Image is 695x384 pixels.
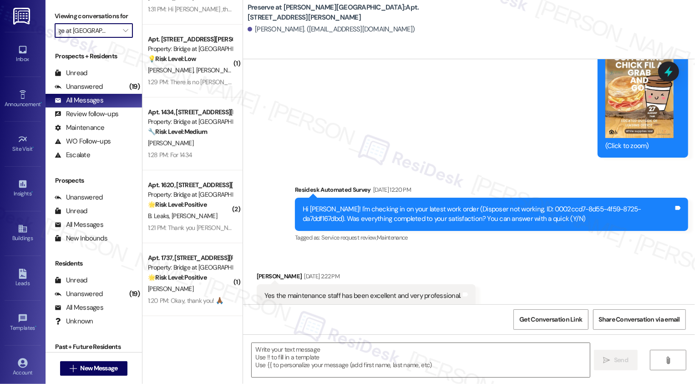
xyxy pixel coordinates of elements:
[248,25,415,34] div: [PERSON_NAME]. ([EMAIL_ADDRESS][DOMAIN_NAME])
[127,287,142,301] div: (19)
[302,271,340,281] div: [DATE] 2:22 PM
[46,176,142,185] div: Prospects
[55,193,103,202] div: Unanswered
[5,266,41,291] a: Leads
[665,357,672,364] i: 
[35,323,36,330] span: •
[41,100,42,106] span: •
[70,365,76,372] i: 
[55,137,111,146] div: WO Follow-ups
[5,132,41,156] a: Site Visit •
[594,350,638,370] button: Send
[55,206,87,216] div: Unread
[55,82,103,92] div: Unanswered
[80,364,117,373] span: New Message
[257,271,476,284] div: [PERSON_NAME]
[31,189,33,195] span: •
[295,185,688,198] div: Residesk Automated Survey
[605,50,674,138] button: Zoom image
[127,80,142,94] div: (19)
[295,231,688,244] div: Tagged as:
[5,311,41,335] a: Templates •
[248,3,430,22] b: Preserve at [PERSON_NAME][GEOGRAPHIC_DATA]: Apt. [STREET_ADDRESS][PERSON_NAME]
[321,234,377,241] span: Service request review ,
[55,96,103,105] div: All Messages
[33,144,34,151] span: •
[55,317,93,326] div: Unknown
[55,289,103,299] div: Unanswered
[123,27,128,34] i: 
[593,309,686,330] button: Share Conversation via email
[371,185,411,195] div: [DATE] 12:20 PM
[55,109,118,119] div: Review follow-ups
[46,342,142,352] div: Past + Future Residents
[5,176,41,201] a: Insights •
[55,9,133,23] label: Viewing conversations for
[55,234,107,243] div: New Inbounds
[55,220,103,230] div: All Messages
[46,259,142,268] div: Residents
[303,205,674,224] div: Hi [PERSON_NAME]! I'm checking in on your latest work order (Disposer not working, ID: 0002ccd7-8...
[599,315,680,324] span: Share Conversation via email
[604,357,610,364] i: 
[614,355,628,365] span: Send
[377,234,408,241] span: Maintenance
[55,276,87,285] div: Unread
[55,123,105,133] div: Maintenance
[55,303,103,312] div: All Messages
[46,51,142,61] div: Prospects + Residents
[519,315,582,324] span: Get Conversation Link
[264,291,461,301] div: Yes the maintenance staff has been excellent and very professional.
[513,309,588,330] button: Get Conversation Link
[55,150,90,160] div: Escalate
[13,8,32,25] img: ResiDesk Logo
[55,68,87,78] div: Unread
[5,221,41,246] a: Buildings
[605,141,674,151] div: (Click to zoom)
[5,355,41,380] a: Account
[59,23,118,38] input: All communities
[60,361,127,376] button: New Message
[5,42,41,67] a: Inbox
